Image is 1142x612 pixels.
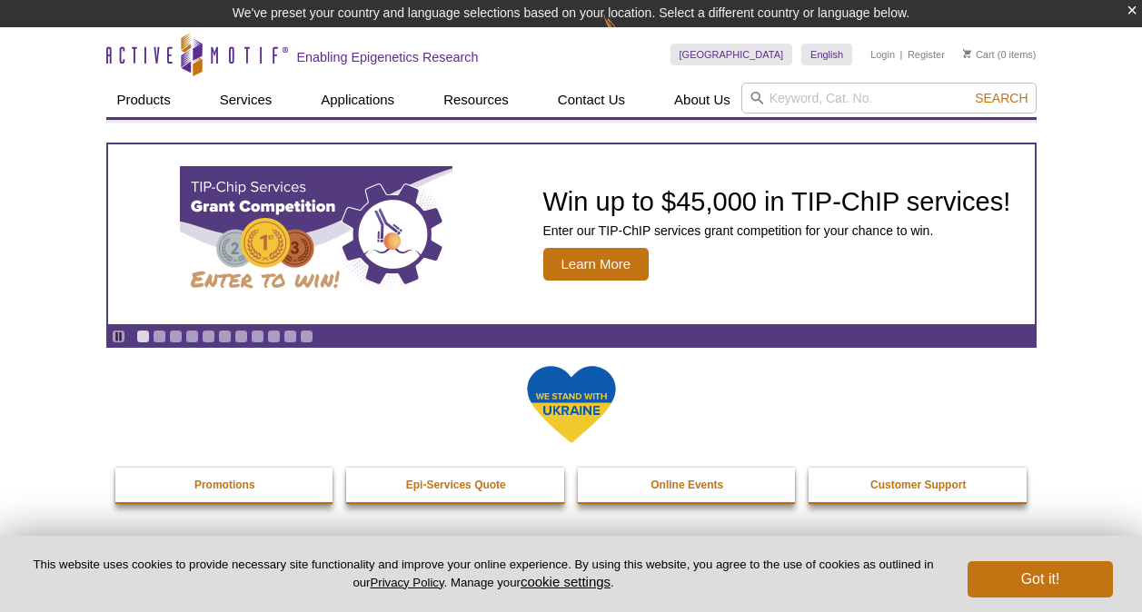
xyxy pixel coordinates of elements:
button: Got it! [968,561,1113,597]
a: Go to slide 2 [153,330,166,343]
strong: Epi-Services Quote [406,479,506,491]
span: Search [975,91,1028,105]
a: Resources [432,83,520,117]
a: Online Events [578,468,798,502]
button: Search [969,90,1033,106]
a: Epi-Services Quote [346,468,566,502]
a: Products [106,83,182,117]
a: TIP-ChIP Services Grant Competition Win up to $45,000 in TIP-ChIP services! Enter our TIP-ChIP se... [108,144,1035,324]
a: English [801,44,852,65]
img: TIP-ChIP Services Grant Competition [180,166,452,302]
a: Privacy Policy [370,576,443,589]
a: Go to slide 3 [169,330,183,343]
strong: Promotions [194,479,255,491]
a: Customer Support [809,468,1028,502]
p: This website uses cookies to provide necessary site functionality and improve your online experie... [29,557,938,591]
button: cookie settings [521,574,611,589]
strong: Online Events [650,479,723,491]
a: Services [209,83,283,117]
input: Keyword, Cat. No. [741,83,1037,114]
a: Cart [963,48,995,61]
a: Go to slide 9 [267,330,281,343]
a: Go to slide 8 [251,330,264,343]
a: Register [908,48,945,61]
a: Go to slide 7 [234,330,248,343]
a: Promotions [115,468,335,502]
a: Applications [310,83,405,117]
a: About Us [663,83,741,117]
li: | [900,44,903,65]
a: Go to slide 1 [136,330,150,343]
a: Go to slide 10 [283,330,297,343]
h2: Enabling Epigenetics Research [297,49,479,65]
img: Change Here [603,14,651,56]
li: (0 items) [963,44,1037,65]
a: Go to slide 11 [300,330,313,343]
strong: Customer Support [870,479,966,491]
a: Toggle autoplay [112,330,125,343]
a: [GEOGRAPHIC_DATA] [670,44,793,65]
p: Enter our TIP-ChIP services grant competition for your chance to win. [543,222,1011,239]
h2: Win up to $45,000 in TIP-ChIP services! [543,188,1011,215]
a: Go to slide 6 [218,330,232,343]
a: Contact Us [547,83,636,117]
img: We Stand With Ukraine [526,364,617,445]
img: Your Cart [963,49,971,58]
span: Learn More [543,248,650,281]
a: Login [870,48,895,61]
a: Go to slide 4 [185,330,199,343]
article: TIP-ChIP Services Grant Competition [108,144,1035,324]
a: Go to slide 5 [202,330,215,343]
